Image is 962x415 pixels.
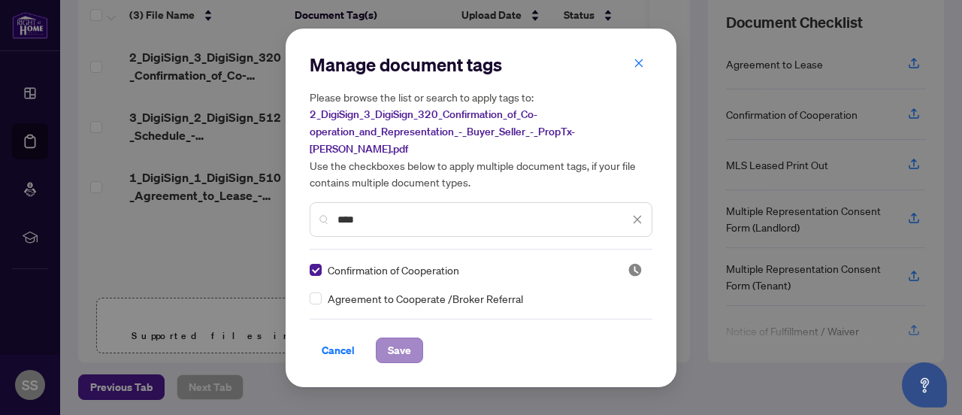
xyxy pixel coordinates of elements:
[322,338,355,362] span: Cancel
[328,262,459,278] span: Confirmation of Cooperation
[328,290,523,307] span: Agreement to Cooperate /Broker Referral
[632,214,643,225] span: close
[310,89,652,190] h5: Please browse the list or search to apply tags to: Use the checkboxes below to apply multiple doc...
[376,338,423,363] button: Save
[310,53,652,77] h2: Manage document tags
[388,338,411,362] span: Save
[902,362,947,407] button: Open asap
[310,108,575,156] span: 2_DigiSign_3_DigiSign_320_Confirmation_of_Co-operation_and_Representation_-_Buyer_Seller_-_PropTx...
[628,262,643,277] img: status
[628,262,643,277] span: Pending Review
[634,58,644,68] span: close
[310,338,367,363] button: Cancel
